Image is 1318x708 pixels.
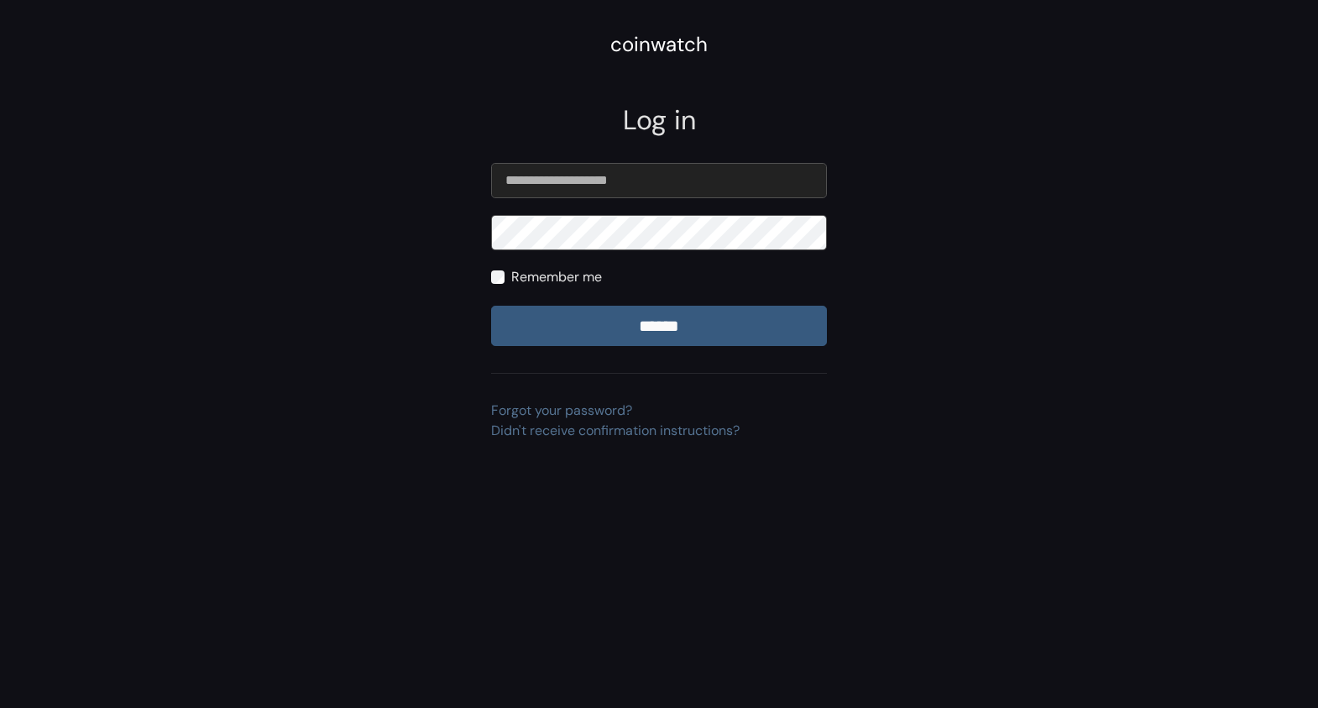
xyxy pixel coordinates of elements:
a: coinwatch [610,38,708,55]
a: Forgot your password? [491,401,632,419]
div: coinwatch [610,29,708,60]
a: Didn't receive confirmation instructions? [491,422,740,439]
label: Remember me [511,267,602,287]
h2: Log in [491,104,827,136]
